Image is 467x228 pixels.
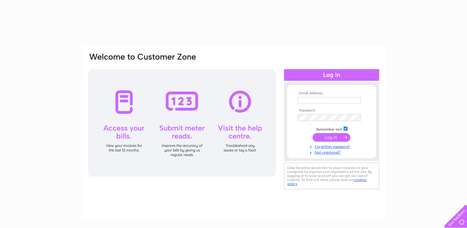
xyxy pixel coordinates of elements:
[296,108,367,113] th: Password:
[313,133,350,142] input: Submit
[284,163,379,189] div: Clear Business would like to place cookies on your computer to improve your experience of the sit...
[296,91,367,96] th: Email Address:
[298,143,367,149] a: Forgotten password?
[296,126,367,132] td: Remember me?
[287,178,367,186] a: cookies policy
[298,149,367,155] a: Not registered?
